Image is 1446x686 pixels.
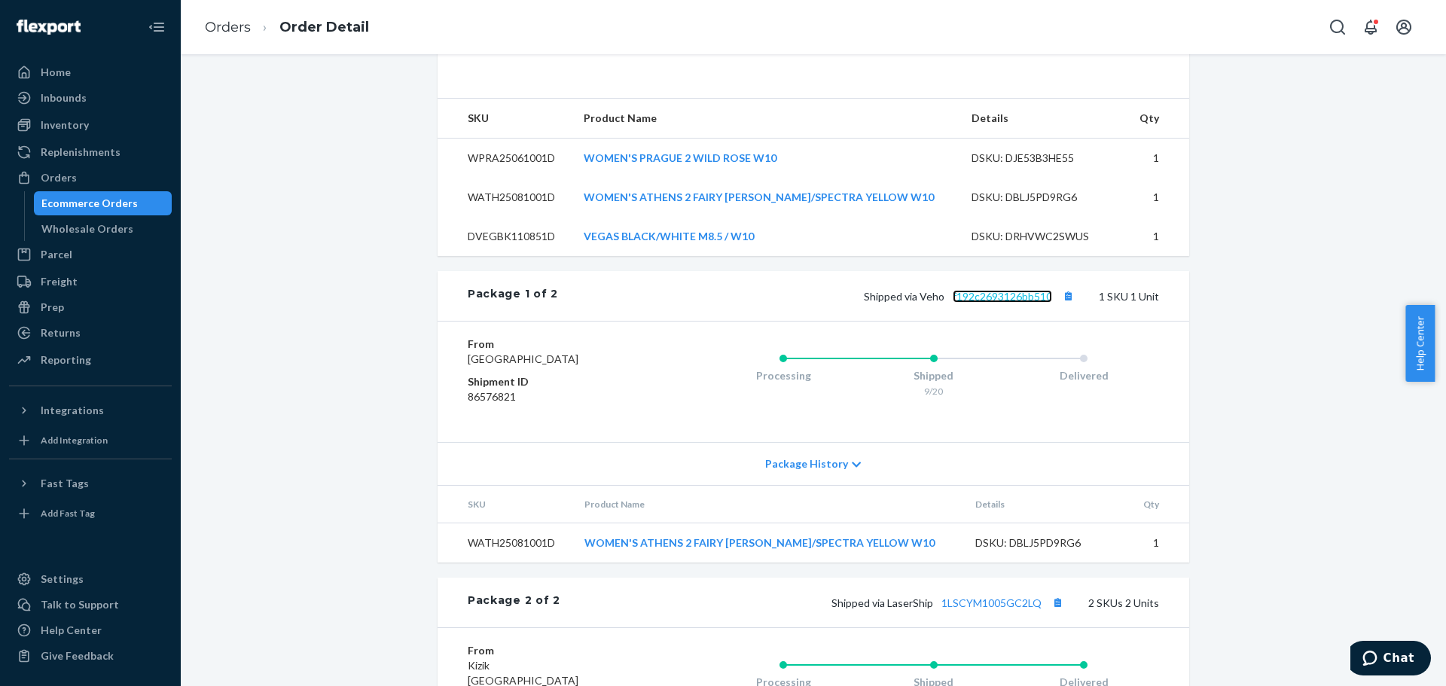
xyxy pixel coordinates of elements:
div: Orders [41,170,77,185]
div: Prep [41,300,64,315]
td: 1 [1125,217,1189,256]
th: Product Name [572,99,959,139]
button: Close Navigation [142,12,172,42]
dt: Shipment ID [468,374,648,389]
a: Home [9,60,172,84]
div: DSKU: DJE53B3HE55 [972,151,1113,166]
div: Freight [41,274,78,289]
img: Flexport logo [17,20,81,35]
button: Fast Tags [9,471,172,495]
div: Package 2 of 2 [468,593,560,612]
span: Shipped via LaserShip [831,596,1067,609]
div: Delivered [1008,368,1159,383]
td: WATH25081001D [438,523,572,563]
a: Wholesale Orders [34,217,172,241]
ol: breadcrumbs [193,5,381,50]
button: Copy tracking number [1048,593,1067,612]
a: Returns [9,321,172,345]
td: 1 [1129,523,1189,563]
td: 1 [1125,178,1189,217]
a: WOMEN'S ATHENS 2 FAIRY [PERSON_NAME]/SPECTRA YELLOW W10 [584,191,934,203]
div: Processing [708,368,859,383]
div: Returns [41,325,81,340]
div: Parcel [41,247,72,262]
div: Reporting [41,352,91,367]
a: WOMEN'S ATHENS 2 FAIRY [PERSON_NAME]/SPECTRA YELLOW W10 [584,536,935,549]
td: 1 [1125,139,1189,178]
td: DVEGBK110851D [438,217,572,256]
div: Inbounds [41,90,87,105]
a: Ecommerce Orders [34,191,172,215]
button: Copy tracking number [1058,286,1078,306]
a: 1LSCYM1005GC2LQ [941,596,1042,609]
a: f192c2693126bb510 [953,290,1052,303]
div: Package 1 of 2 [468,286,558,306]
span: Shipped via Veho [864,290,1078,303]
button: Integrations [9,398,172,422]
a: Orders [9,166,172,190]
th: Qty [1125,99,1189,139]
div: Wholesale Orders [41,221,133,236]
div: Integrations [41,403,104,418]
a: Add Integration [9,428,172,453]
div: Settings [41,572,84,587]
div: 9/20 [859,385,1009,398]
a: Settings [9,567,172,591]
div: Give Feedback [41,648,114,663]
th: Qty [1129,486,1189,523]
div: Inventory [41,117,89,133]
div: Shipped [859,368,1009,383]
button: Give Feedback [9,644,172,668]
a: Orders [205,19,251,35]
a: Inbounds [9,86,172,110]
button: Help Center [1405,305,1435,382]
th: Details [959,99,1125,139]
iframe: Opens a widget where you can chat to one of our agents [1350,641,1431,678]
a: Parcel [9,242,172,267]
div: 2 SKUs 2 Units [560,593,1159,612]
th: SKU [438,99,572,139]
button: Open notifications [1356,12,1386,42]
a: WOMEN'S PRAGUE 2 WILD ROSE W10 [584,151,776,164]
a: Reporting [9,348,172,372]
div: Replenishments [41,145,120,160]
div: Talk to Support [41,597,119,612]
th: SKU [438,486,572,523]
th: Product Name [572,486,963,523]
a: Help Center [9,618,172,642]
dt: From [468,643,648,658]
div: DSKU: DBLJ5PD9RG6 [972,190,1113,205]
td: WATH25081001D [438,178,572,217]
div: DSKU: DRHVWC2SWUS [972,229,1113,244]
dt: From [468,337,648,352]
button: Open account menu [1389,12,1419,42]
div: Add Fast Tag [41,507,95,520]
a: Add Fast Tag [9,502,172,526]
button: Open Search Box [1322,12,1353,42]
div: DSKU: DBLJ5PD9RG6 [975,535,1117,550]
div: Fast Tags [41,476,89,491]
div: Home [41,65,71,80]
div: Ecommerce Orders [41,196,138,211]
td: WPRA25061001D [438,139,572,178]
a: Replenishments [9,140,172,164]
div: Help Center [41,623,102,638]
a: Order Detail [279,19,369,35]
a: Freight [9,270,172,294]
a: Prep [9,295,172,319]
span: [GEOGRAPHIC_DATA] [468,352,578,365]
th: Details [963,486,1129,523]
button: Talk to Support [9,593,172,617]
a: VEGAS BLACK/WHITE M8.5 / W10 [584,230,754,242]
div: 1 SKU 1 Unit [558,286,1159,306]
dd: 86576821 [468,389,648,404]
div: Add Integration [41,434,108,447]
span: Package History [765,456,848,471]
a: Inventory [9,113,172,137]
